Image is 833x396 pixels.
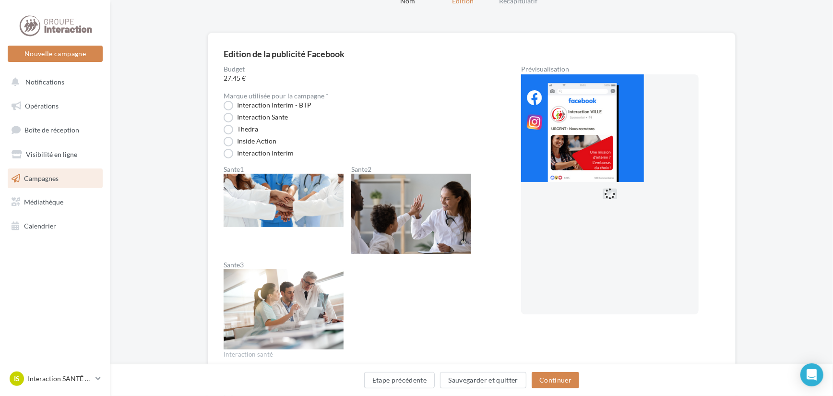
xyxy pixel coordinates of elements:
[8,370,103,388] a: IS Interaction SANTÉ MACON
[224,149,294,158] label: Interaction Interim
[224,113,288,122] label: Interaction Sante
[224,350,490,359] div: Interaction santé
[6,72,101,92] button: Notifications
[26,150,77,158] span: Visibilité en ligne
[25,78,64,86] span: Notifications
[24,222,56,230] span: Calendrier
[224,269,344,349] img: Sante3
[24,174,59,182] span: Campagnes
[224,66,490,72] label: Budget
[224,125,258,134] label: Thedra
[521,74,644,182] img: operation-preview
[364,372,435,388] button: Etape précédente
[6,120,105,140] a: Boîte de réception
[224,137,276,146] label: Inside Action
[224,49,345,58] div: Edition de la publicité Facebook
[532,372,579,388] button: Continuer
[224,93,329,99] label: Marque utilisée pour la campagne *
[224,166,344,173] label: Sante1
[8,46,103,62] button: Nouvelle campagne
[6,96,105,116] a: Opérations
[6,192,105,212] a: Médiathèque
[224,101,311,110] label: Interaction Interim - BTP
[25,102,59,110] span: Opérations
[351,166,471,173] label: Sante2
[800,363,823,386] div: Open Intercom Messenger
[24,126,79,134] span: Boîte de réception
[28,374,92,384] p: Interaction SANTÉ MACON
[6,144,105,165] a: Visibilité en ligne
[24,198,63,206] span: Médiathèque
[440,372,526,388] button: Sauvegarder et quitter
[224,262,344,268] label: Sante3
[6,168,105,189] a: Campagnes
[521,66,720,72] div: Prévisualisation
[224,73,490,83] span: 27.45 €
[224,174,344,227] img: Sante1
[14,374,20,384] span: IS
[6,216,105,236] a: Calendrier
[351,174,471,254] img: Sante2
